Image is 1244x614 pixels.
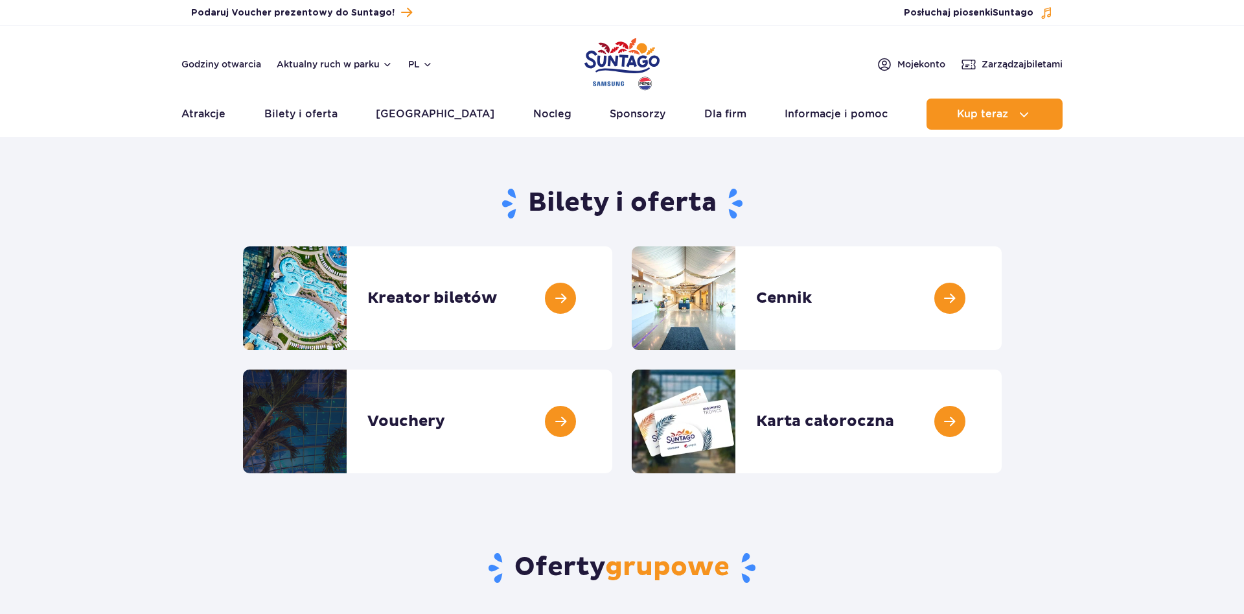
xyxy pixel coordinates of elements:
[243,187,1002,220] h1: Bilety i oferta
[533,99,571,130] a: Nocleg
[376,99,494,130] a: [GEOGRAPHIC_DATA]
[904,6,1033,19] span: Posłuchaj piosenki
[785,99,888,130] a: Informacje i pomoc
[181,58,261,71] a: Godziny otwarcia
[961,56,1063,72] a: Zarządzajbiletami
[610,99,665,130] a: Sponsorzy
[408,58,433,71] button: pl
[605,551,730,584] span: grupowe
[191,4,412,21] a: Podaruj Voucher prezentowy do Suntago!
[584,32,660,92] a: Park of Poland
[927,99,1063,130] button: Kup teraz
[877,56,945,72] a: Mojekonto
[277,59,393,69] button: Aktualny ruch w parku
[993,8,1033,18] span: Suntago
[957,108,1008,120] span: Kup teraz
[191,6,395,19] span: Podaruj Voucher prezentowy do Suntago!
[904,6,1053,19] button: Posłuchaj piosenkiSuntago
[982,58,1063,71] span: Zarządzaj biletami
[704,99,746,130] a: Dla firm
[243,551,1002,585] h2: Oferty
[264,99,338,130] a: Bilety i oferta
[181,99,225,130] a: Atrakcje
[897,58,945,71] span: Moje konto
